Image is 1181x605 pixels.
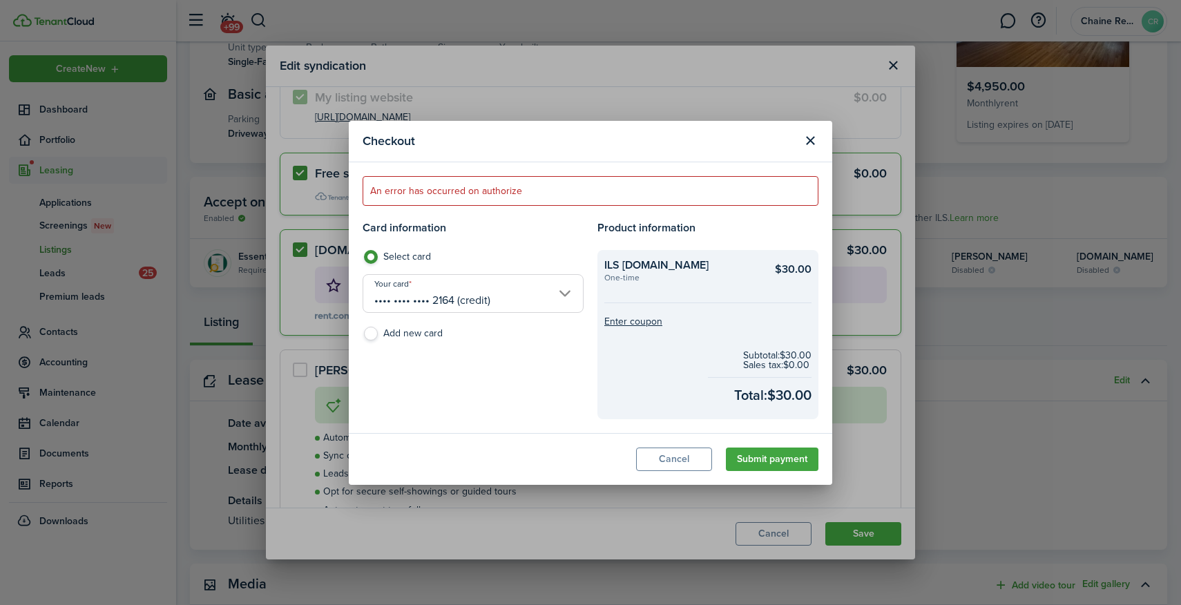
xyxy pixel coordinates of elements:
error-message: An error has occurred on authorize [363,176,818,206]
label: Select card [363,250,584,271]
checkout-summary-item-main-price: $30.00 [775,261,812,278]
modal-title: Checkout [363,128,795,155]
button: Submit payment [726,448,818,471]
h4: Card information [363,220,584,236]
button: Cancel [636,448,712,471]
button: Close modal [798,129,822,153]
checkout-subtotal-item: Sales tax: $0.00 [743,361,812,370]
checkout-subtotal-item: Subtotal: $30.00 [743,351,812,361]
checkout-summary-item-description: One-time [604,273,760,282]
button: Enter coupon [604,317,662,327]
checkout-summary-item-title: ILS [DOMAIN_NAME] [604,257,760,273]
h4: Product information [597,220,818,236]
checkout-total-main: Total: $30.00 [734,385,812,405]
label: Add new card [363,327,584,347]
